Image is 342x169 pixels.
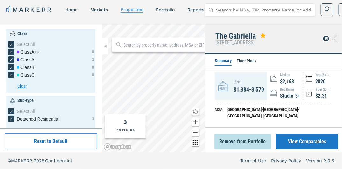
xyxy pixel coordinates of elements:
[8,116,59,122] div: Detached Residential checkbox input
[280,87,300,92] div: Bed Range
[306,158,334,164] a: Version 2.0.6
[8,158,11,163] span: ©
[6,5,52,14] a: MARKERR
[240,158,266,164] a: Term of Use
[102,24,205,152] canvas: Map
[234,78,264,85] div: Rent
[17,41,94,48] div: Select All
[280,92,300,100] div: Studio-3+
[237,58,256,65] li: Floor Plans
[92,72,94,78] div: 0
[192,139,199,146] button: Other options map button
[8,72,35,78] div: [object Object] checkbox input
[92,116,94,122] div: 3
[17,49,40,55] div: Class A++
[315,92,330,100] div: $2.31
[45,158,72,163] span: Confidential
[192,129,199,136] button: Zoom out map button
[192,108,199,116] button: Change style map button
[17,97,34,104] div: Sub-type
[192,118,199,126] button: Zoom in map button
[17,64,34,70] div: Class B
[8,108,94,114] div: [object Object] checkbox input
[104,143,132,151] a: Mapbox logo
[276,134,338,149] button: View Comparables
[116,128,135,132] div: PROPERTIES
[8,41,94,48] div: [object Object] checkbox input
[123,42,204,48] input: Search by property name, address, MSA or ZIP Code
[315,87,330,92] div: $ per Sq Ft
[8,49,40,55] div: [object Object] checkbox input
[121,7,143,12] a: properties
[17,72,35,78] div: Class C
[227,107,332,119] div: [GEOGRAPHIC_DATA]-[GEOGRAPHIC_DATA]-[GEOGRAPHIC_DATA], [GEOGRAPHIC_DATA]
[124,118,127,126] div: Total of properties
[215,32,256,40] div: The Gabriella
[17,108,94,114] div: Select All
[216,4,311,16] input: Search by MSA, ZIP, Property Name, or Address
[280,78,294,85] div: $2,168
[280,72,294,78] div: Median
[215,107,223,119] div: MSA :
[187,7,204,12] a: reports
[17,56,34,63] div: Class A
[90,7,108,12] a: markets
[5,133,97,149] button: Reset to Default
[234,85,264,94] div: $1,384-3,579
[214,134,271,149] button: Remove from Portfolio
[215,40,266,45] h5: [STREET_ADDRESS]
[65,7,78,12] a: home
[8,56,34,63] div: [object Object] checkbox input
[271,158,301,164] a: Privacy Policy
[17,30,27,37] div: Class
[315,78,329,85] div: 2020
[34,158,45,163] span: 2025 |
[8,64,34,70] div: [object Object] checkbox input
[92,49,94,55] div: 0
[17,116,59,122] span: Detached Residential
[156,7,175,12] a: Portfolio
[11,158,34,163] span: MARKERR
[215,57,232,66] li: Summary
[315,72,329,78] div: Year Built
[92,57,94,62] div: 3
[92,64,94,70] div: 0
[17,127,94,134] button: Clear button
[17,83,94,90] button: Clear button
